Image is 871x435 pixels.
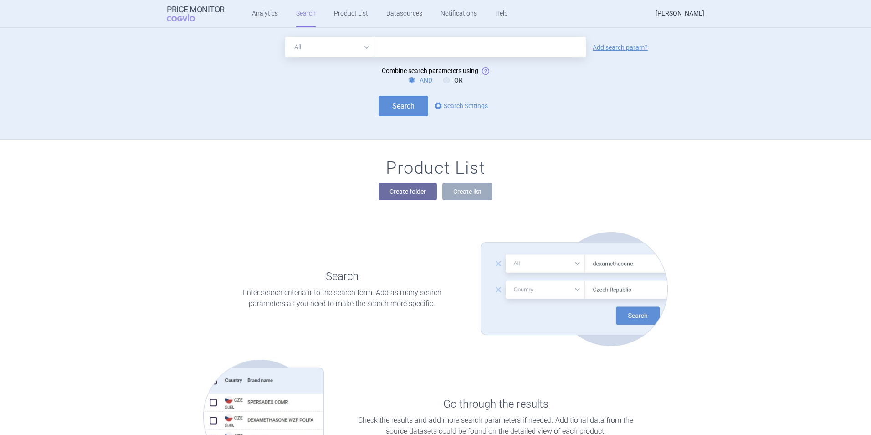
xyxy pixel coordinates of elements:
a: Search Settings [433,100,488,111]
span: COGVIO [167,14,208,21]
a: Add search param? [593,44,648,51]
p: Enter search criteria into the search form. Add as many search parameters as you need to make the... [231,287,453,309]
a: Price MonitorCOGVIO [167,5,225,22]
h1: Search [326,270,359,283]
label: AND [409,76,432,85]
span: Combine search parameters using [382,67,478,74]
button: Create list [442,183,492,200]
label: OR [443,76,463,85]
h1: Go through the results [443,398,548,411]
button: Search [379,96,428,116]
strong: Price Monitor [167,5,225,14]
button: Create folder [379,183,437,200]
h1: Product List [386,158,485,179]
